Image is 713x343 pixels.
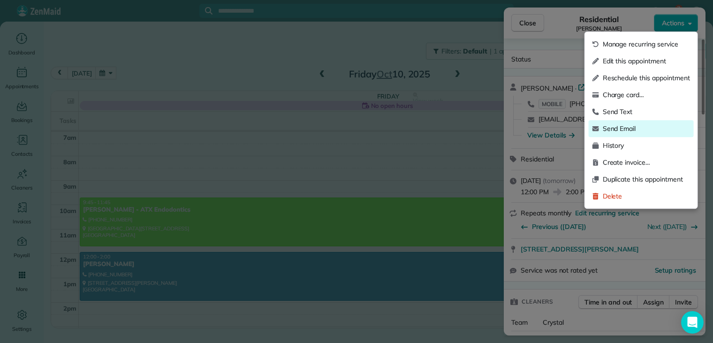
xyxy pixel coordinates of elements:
[681,311,704,334] div: Open Intercom Messenger
[603,175,690,184] span: Duplicate this appointment
[603,124,690,133] span: Send Email
[603,90,690,99] span: Charge card…
[603,39,690,49] span: Manage recurring service
[603,141,690,150] span: History
[603,56,690,66] span: Edit this appointment
[603,73,690,83] span: Reschedule this appointment
[603,107,690,116] span: Send Text
[603,191,690,201] span: Delete
[603,158,690,167] span: Create invoice…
